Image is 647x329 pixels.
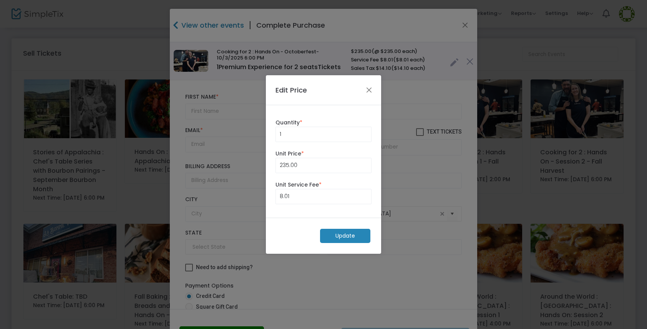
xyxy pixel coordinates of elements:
label: Unit Price [275,150,372,158]
input: Qty [276,127,371,142]
h4: Edit Price [275,85,307,95]
m-button: Update [320,229,370,243]
input: Unit Service Fee [276,189,371,204]
input: Price [276,158,371,173]
label: Quantity [275,119,372,127]
label: Unit Service Fee [275,181,372,189]
button: Close [364,85,374,95]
